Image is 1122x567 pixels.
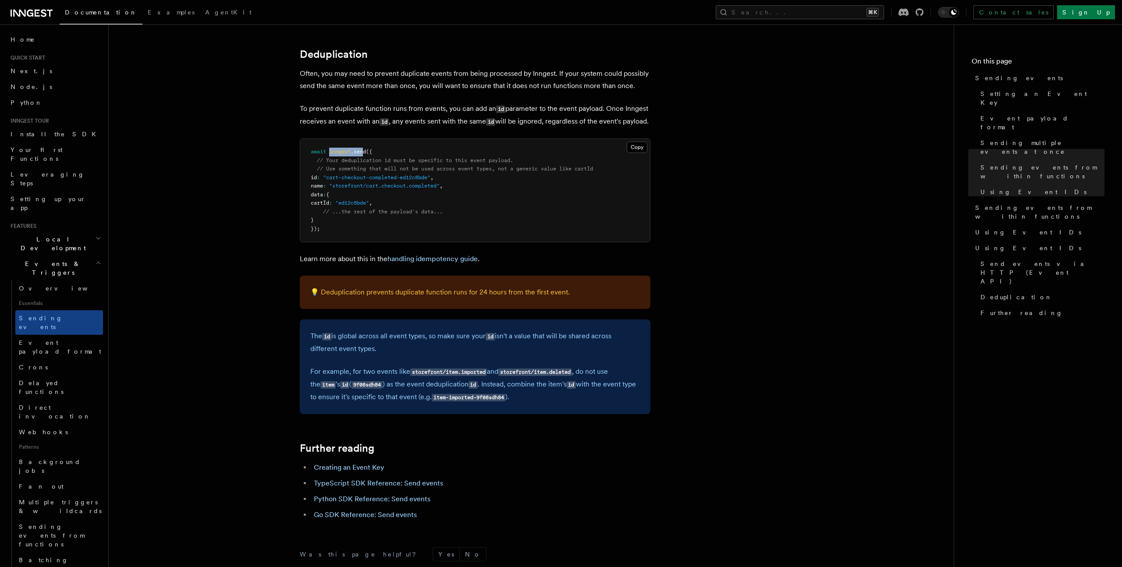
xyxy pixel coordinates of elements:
a: Delayed functions [15,375,103,400]
span: }); [311,226,320,232]
button: Events & Triggers [7,256,103,280]
a: Sending multiple events at once [977,135,1104,159]
span: Using Event IDs [980,188,1086,196]
span: // Your deduplication id must be specific to this event payload. [317,157,513,163]
a: Crons [15,359,103,375]
span: "storefront/cart.checkout.completed" [329,183,440,189]
span: Sending events [975,74,1063,82]
a: handling idempotency guide [387,255,478,263]
code: id [340,381,349,389]
span: , [369,200,372,206]
p: For example, for two events like and , do not use the 's ( ) as the event deduplication . Instead... [310,365,640,404]
p: The is global across all event types, so make sure your isn't a value that will be shared across ... [310,330,640,355]
a: Sending events [972,70,1104,86]
a: Go SDK Reference: Send events [314,510,417,519]
a: Send events via HTTP (Event API) [977,256,1104,289]
span: Fan out [19,483,64,490]
span: Essentials [15,296,103,310]
span: Webhooks [19,429,68,436]
span: Home [11,35,35,44]
a: Webhooks [15,424,103,440]
a: Creating an Event Key [314,463,384,471]
span: Leveraging Steps [11,171,85,187]
a: Setting an Event Key [977,86,1104,110]
button: No [460,548,486,561]
span: Patterns [15,440,103,454]
span: id [311,174,317,181]
code: id [496,106,505,113]
code: item [320,381,336,389]
a: Using Event IDs [972,240,1104,256]
code: item-imported-9f08sdh84 [432,394,505,401]
span: "cart-checkout-completed-ed12c8bde" [323,174,430,181]
span: } [311,217,314,223]
code: 9f08sdh84 [352,381,382,389]
span: data [311,191,323,198]
span: Sending multiple events at once [980,138,1104,156]
a: Sending events [15,310,103,335]
a: TypeScript SDK Reference: Send events [314,479,443,487]
a: Install the SDK [7,126,103,142]
span: : [323,183,326,189]
a: Node.js [7,79,103,95]
a: Python SDK Reference: Send events [314,495,430,503]
span: , [430,174,433,181]
span: Crons [19,364,48,371]
span: Examples [148,9,195,16]
h4: On this page [972,56,1104,70]
span: Python [11,99,43,106]
span: Further reading [980,308,1063,317]
span: Event payload format [19,339,101,355]
span: Install the SDK [11,131,101,138]
a: Documentation [60,3,142,25]
code: storefront/item.imported [410,369,487,376]
code: id [322,333,331,340]
span: Documentation [65,9,137,16]
span: Sending events from functions [19,523,84,548]
p: Learn more about this in the . [300,253,650,265]
button: Search...⌘K [716,5,884,19]
span: Events & Triggers [7,259,96,277]
p: To prevent duplicate function runs from events, you can add an parameter to the event payload. On... [300,103,650,128]
span: Using Event IDs [975,228,1081,237]
code: id [380,118,389,126]
a: Event payload format [977,110,1104,135]
p: Was this page helpful? [300,550,422,559]
code: id [567,381,576,389]
code: id [486,118,495,126]
span: , [440,183,443,189]
span: "ed12c8bde" [335,200,369,206]
span: Direct invocation [19,404,91,420]
a: Direct invocation [15,400,103,424]
a: Fan out [15,478,103,494]
a: Using Event IDs [977,184,1104,200]
span: // Use something that will not be used across event types, not a generic value like cartId [317,166,593,172]
span: : [317,174,320,181]
span: Sending events from within functions [980,163,1104,181]
a: Sending events from functions [15,519,103,552]
span: Quick start [7,54,45,61]
a: Python [7,95,103,110]
span: Node.js [11,83,52,90]
a: Further reading [300,442,374,454]
a: Sign Up [1057,5,1115,19]
span: Background jobs [19,458,81,474]
span: : [329,200,332,206]
p: 💡 Deduplication prevents duplicate function runs for 24 hours from the first event. [310,286,640,298]
p: Often, you may need to prevent duplicate events from being processed by Inngest. If your system c... [300,67,650,92]
span: ({ [366,149,372,155]
a: Examples [142,3,200,24]
span: name [311,183,323,189]
span: Sending events from within functions [975,203,1104,221]
button: Toggle dark mode [938,7,959,18]
span: Inngest tour [7,117,49,124]
span: Local Development [7,235,96,252]
button: Copy [627,142,647,153]
kbd: ⌘K [866,8,879,17]
a: Sending events from within functions [977,159,1104,184]
span: Setting up your app [11,195,86,211]
span: cartId [311,200,329,206]
button: Yes [433,548,459,561]
a: Background jobs [15,454,103,478]
span: Next.js [11,67,52,74]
